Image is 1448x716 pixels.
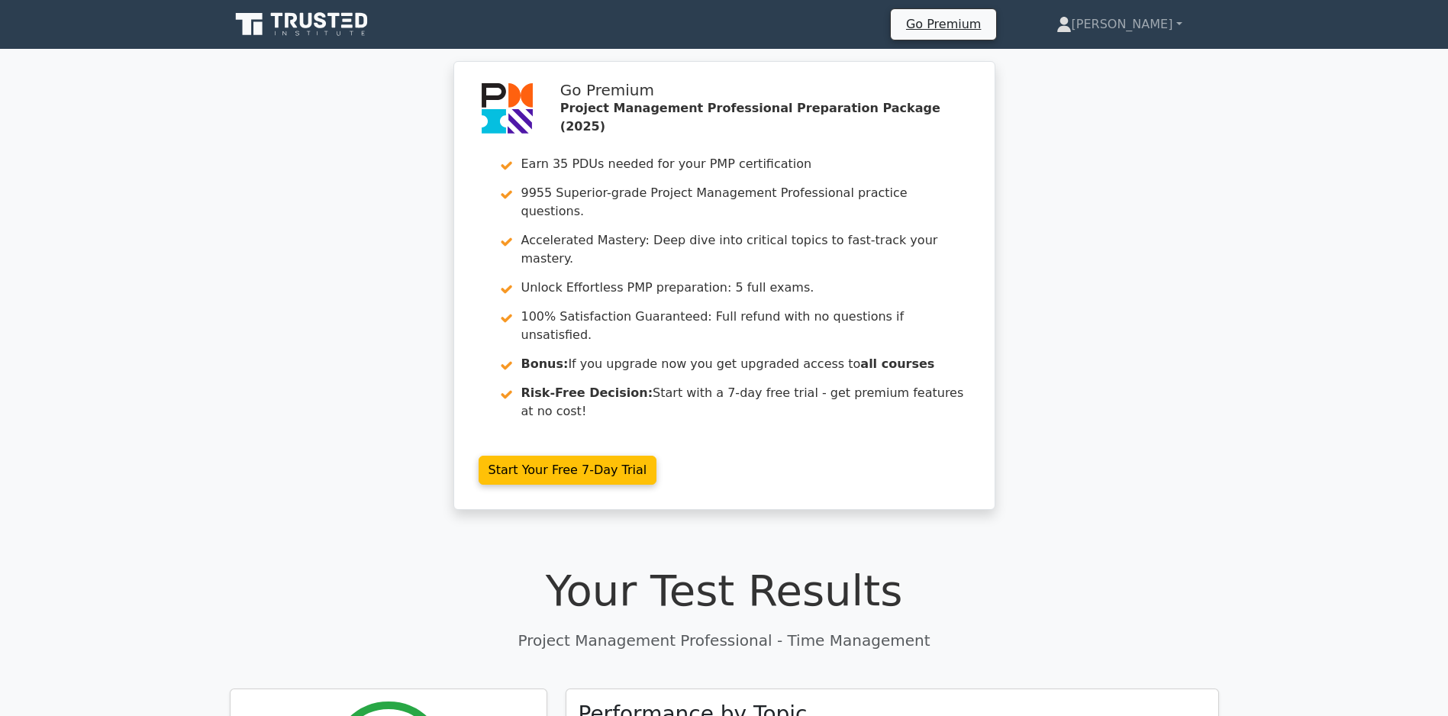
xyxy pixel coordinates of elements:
[479,456,657,485] a: Start Your Free 7-Day Trial
[897,14,990,34] a: Go Premium
[1020,9,1219,40] a: [PERSON_NAME]
[230,565,1219,616] h1: Your Test Results
[230,629,1219,652] p: Project Management Professional - Time Management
